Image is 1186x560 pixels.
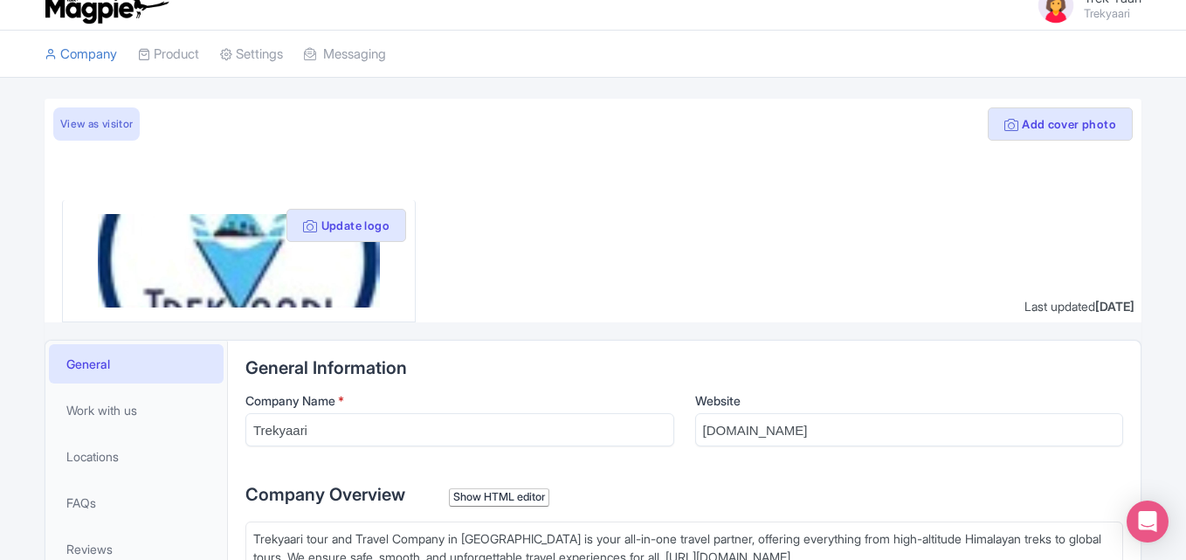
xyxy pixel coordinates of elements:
a: View as visitor [53,107,140,141]
span: Company Overview [245,484,405,505]
div: Show HTML editor [449,488,549,507]
span: Company Name [245,393,335,408]
a: Locations [49,437,224,476]
div: Open Intercom Messenger [1127,501,1169,543]
span: Reviews [66,540,113,558]
small: Trekyaari [1084,8,1141,19]
span: Locations [66,447,119,466]
button: Add cover photo [988,107,1133,141]
a: Settings [220,31,283,79]
span: [DATE] [1095,299,1134,314]
span: Website [695,393,741,408]
img: g13jkh73lvlx3ysadzwe.jpg [98,214,379,308]
h2: General Information [245,358,1123,377]
a: FAQs [49,483,224,522]
a: Product [138,31,199,79]
div: Last updated [1024,297,1134,315]
a: Messaging [304,31,386,79]
span: Work with us [66,401,137,419]
span: FAQs [66,494,96,512]
button: Update logo [286,209,406,242]
a: Company [45,31,117,79]
a: Work with us [49,391,224,430]
span: General [66,355,110,373]
a: General [49,344,224,384]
